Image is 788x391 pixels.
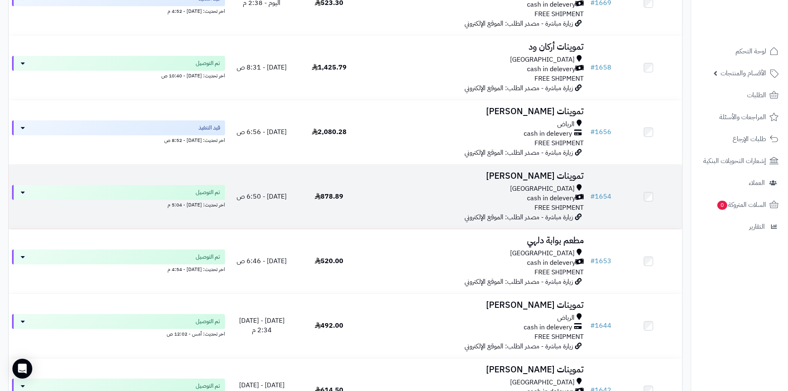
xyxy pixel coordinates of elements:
[465,19,573,29] span: زيارة مباشرة - مصدر الطلب: الموقع الإلكتروني
[534,267,584,277] span: FREE SHIPMENT
[465,341,573,351] span: زيارة مباشرة - مصدر الطلب: الموقع الإلكتروني
[696,195,783,215] a: السلات المتروكة0
[590,62,611,72] a: #1658
[590,256,611,266] a: #1653
[237,256,287,266] span: [DATE] - 6:46 ص
[749,177,765,189] span: العملاء
[366,365,584,374] h3: تموينات [PERSON_NAME]
[315,192,343,201] span: 878.89
[527,258,575,268] span: cash in delevery
[12,264,225,273] div: اخر تحديث: [DATE] - 4:54 م
[534,9,584,19] span: FREE SHIPMENT
[510,55,575,65] span: [GEOGRAPHIC_DATA]
[196,59,220,67] span: تم التوصيل
[749,221,765,233] span: التقارير
[716,199,766,211] span: السلات المتروكة
[366,171,584,181] h3: تموينات [PERSON_NAME]
[696,41,783,61] a: لوحة التحكم
[465,148,573,158] span: زيارة مباشرة - مصدر الطلب: الموقع الإلكتروني
[12,6,225,15] div: اخر تحديث: [DATE] - 4:52 م
[12,359,32,379] div: Open Intercom Messenger
[199,124,220,132] span: قيد التنفيذ
[237,192,287,201] span: [DATE] - 6:50 ص
[12,200,225,209] div: اخر تحديث: [DATE] - 5:04 م
[366,236,584,245] h3: مطعم بوابة دلهي
[524,129,572,139] span: cash in delevery
[534,203,584,213] span: FREE SHIPMENT
[590,127,611,137] a: #1656
[196,188,220,197] span: تم التوصيل
[312,127,347,137] span: 2,080.28
[527,65,575,74] span: cash in delevery
[12,135,225,144] div: اخر تحديث: [DATE] - 8:52 ص
[732,23,780,41] img: logo-2.png
[465,212,573,222] span: زيارة مباشرة - مصدر الطلب: الموقع الإلكتروني
[237,62,287,72] span: [DATE] - 8:31 ص
[735,46,766,57] span: لوحة التحكم
[696,151,783,171] a: إشعارات التحويلات البنكية
[465,277,573,287] span: زيارة مباشرة - مصدر الطلب: الموقع الإلكتروني
[696,129,783,149] a: طلبات الإرجاع
[196,253,220,261] span: تم التوصيل
[366,107,584,116] h3: تموينات [PERSON_NAME]
[590,192,595,201] span: #
[12,329,225,338] div: اخر تحديث: أمس - 12:02 ص
[465,83,573,93] span: زيارة مباشرة - مصدر الطلب: الموقع الإلكتروني
[703,155,766,167] span: إشعارات التحويلات البنكية
[590,62,595,72] span: #
[557,120,575,129] span: الرياض
[239,316,285,335] span: [DATE] - [DATE] 2:34 م
[719,111,766,123] span: المراجعات والأسئلة
[510,184,575,194] span: [GEOGRAPHIC_DATA]
[534,332,584,342] span: FREE SHIPMENT
[12,71,225,79] div: اخر تحديث: [DATE] - 10:40 ص
[534,138,584,148] span: FREE SHIPMENT
[527,194,575,203] span: cash in delevery
[510,249,575,258] span: [GEOGRAPHIC_DATA]
[366,42,584,52] h3: تموينات أركان ود
[721,67,766,79] span: الأقسام والمنتجات
[557,313,575,323] span: الرياض
[747,89,766,101] span: الطلبات
[696,173,783,193] a: العملاء
[524,323,572,332] span: cash in delevery
[590,192,611,201] a: #1654
[590,321,595,331] span: #
[696,217,783,237] a: التقارير
[196,317,220,326] span: تم التوصيل
[315,321,343,331] span: 492.00
[696,107,783,127] a: المراجعات والأسئلة
[315,256,343,266] span: 520.00
[717,201,727,210] span: 0
[312,62,347,72] span: 1,425.79
[590,256,595,266] span: #
[366,300,584,310] h3: تموينات [PERSON_NAME]
[196,382,220,390] span: تم التوصيل
[510,378,575,387] span: [GEOGRAPHIC_DATA]
[733,133,766,145] span: طلبات الإرجاع
[237,127,287,137] span: [DATE] - 6:56 ص
[590,127,595,137] span: #
[696,85,783,105] a: الطلبات
[534,74,584,84] span: FREE SHIPMENT
[590,321,611,331] a: #1644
